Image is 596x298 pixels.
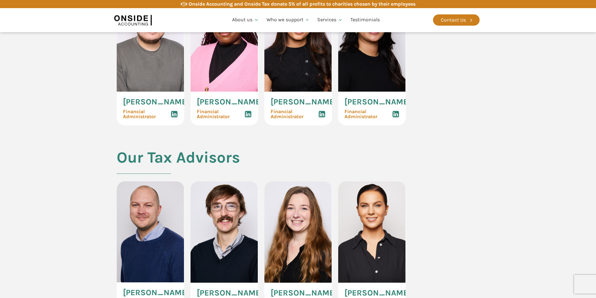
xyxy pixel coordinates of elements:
span: [PERSON_NAME] [271,289,337,297]
span: Financial Administrator [197,109,244,119]
img: Onside Accounting [114,13,152,27]
span: [PERSON_NAME] [123,98,189,106]
span: [PERSON_NAME] [344,98,411,106]
span: [PERSON_NAME] [197,98,263,106]
a: Contact Us [433,14,480,26]
span: [PERSON_NAME] [197,289,263,297]
a: Services [313,9,347,31]
span: Financial Administrator [344,109,392,119]
a: Who we support [263,9,314,31]
span: Financial Administrator [271,109,318,119]
div: Contact Us [441,16,466,24]
span: [PERSON_NAME] [271,98,337,106]
a: About us [228,9,263,31]
span: Financial Administrator [123,109,171,119]
a: Testimonials [347,9,384,31]
span: [PERSON_NAME] [123,289,189,297]
span: [PERSON_NAME] [344,289,411,297]
h2: Our Tax Advisors [117,149,240,181]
